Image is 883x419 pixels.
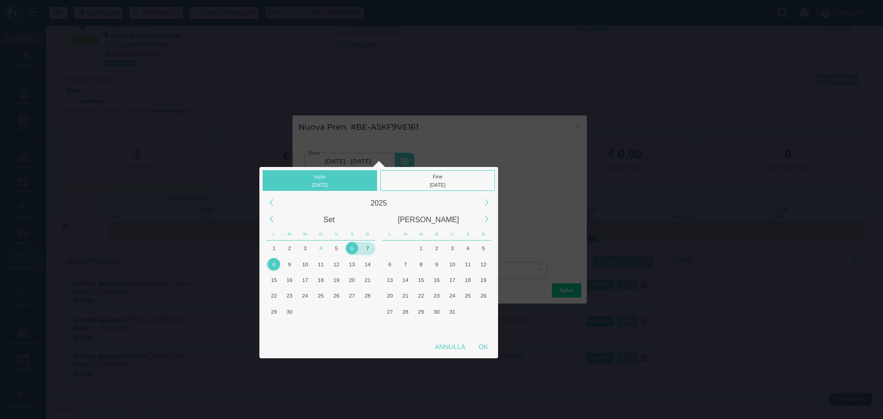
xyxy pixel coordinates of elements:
div: Venerdì [445,228,460,241]
div: 5 [477,242,490,254]
div: Martedì, Settembre 30 [398,241,413,256]
div: Venerdì [329,228,344,241]
div: 18 [462,274,474,286]
div: Martedì, Ottobre 21 [398,288,413,304]
div: Lunedì, Ottobre 27 [382,304,398,319]
div: Martedì, Settembre 2 [282,241,298,256]
div: Domenica, Ottobre 26 [476,288,491,304]
div: Venerdì, Ottobre 17 [444,272,460,287]
div: 25 [315,289,327,302]
div: Ottobre [379,211,478,228]
div: 24 [446,289,459,302]
div: Mercoledì, Ottobre 8 [298,319,313,335]
div: Sabato, Novembre 8 [460,319,476,335]
div: Mercoledì [298,228,313,241]
div: 2 [283,242,296,254]
div: Lunedì, Settembre 29 [266,304,282,319]
div: Lunedì, Settembre 29 [382,241,398,256]
div: Mercoledì, Ottobre 15 [413,272,429,287]
div: [DATE] [265,181,375,189]
div: Domenica, Ottobre 19 [476,272,491,287]
div: Venerdì, Ottobre 24 [444,288,460,304]
div: Sabato, Novembre 1 [460,304,476,319]
div: Giovedì, Settembre 18 [313,272,329,287]
div: Martedì, Ottobre 7 [282,319,298,335]
div: 20 [384,289,396,302]
div: Domenica, Settembre 14 [360,256,375,272]
div: 4 [462,242,474,254]
div: 21 [399,289,412,302]
div: Sabato [460,228,476,241]
div: 19 [330,274,343,286]
div: 28 [361,289,374,302]
div: [DATE] [383,181,493,189]
div: 17 [446,274,459,286]
div: Previous Year [261,193,281,212]
div: Venerdì, Settembre 26 [328,288,344,304]
div: Giovedì, Ottobre 30 [429,304,445,319]
div: Mercoledì, Settembre 17 [298,272,313,287]
div: 13 [346,258,358,270]
div: Next Year [476,193,496,212]
div: Sabato, Ottobre 11 [344,319,360,335]
div: Martedì, Novembre 4 [398,319,413,335]
div: Venerdì, Settembre 5 [328,241,344,256]
div: 10 [446,258,459,270]
div: 29 [268,305,280,318]
div: Martedì, Ottobre 7 [398,256,413,272]
div: 26 [330,289,343,302]
div: Annulla [428,339,472,355]
div: Domenica, Settembre 21 [360,272,375,287]
div: Next Month [476,209,496,229]
div: Venerdì, Ottobre 10 [444,256,460,272]
div: Giovedì, Ottobre 16 [429,272,445,287]
div: Mercoledì, Novembre 5 [413,319,429,335]
div: 19 [477,274,490,286]
div: Domenica, Ottobre 12 [476,256,491,272]
div: Martedì, Settembre 9 [282,256,298,272]
div: Lunedì, Settembre 1 [266,241,282,256]
div: Lunedì, Ottobre 20 [382,288,398,304]
div: 13 [384,274,396,286]
div: Sabato, Settembre 27 [344,288,360,304]
div: 20 [346,274,358,286]
div: Martedì, Ottobre 28 [398,304,413,319]
div: Sabato, Ottobre 25 [460,288,476,304]
div: Mercoledì, Ottobre 8 [413,256,429,272]
div: Venerdì, Ottobre 3 [328,304,344,319]
div: Previous Month [261,209,281,229]
div: Mercoledì, Ottobre 22 [413,288,429,304]
div: Mercoledì [413,228,429,241]
div: Mercoledì, Ottobre 1 [413,241,429,256]
div: 1 [415,242,427,254]
div: 30 [430,305,443,318]
div: Mercoledì, Ottobre 29 [413,304,429,319]
div: OK [472,339,495,355]
div: Venerdì, Settembre 12 [328,256,344,272]
div: Giovedì [429,228,445,241]
div: 8 [415,258,427,270]
div: 12 [330,258,343,270]
div: 31 [446,305,459,318]
div: 27 [346,289,358,302]
div: Lunedì, Ottobre 6 [382,256,398,272]
div: Martedì, Settembre 16 [282,272,298,287]
div: Mercoledì, Settembre 3 [298,241,313,256]
div: 16 [430,274,443,286]
div: Domenica, Ottobre 5 [476,241,491,256]
div: Giovedì, Settembre 25 [313,288,329,304]
div: Giovedì, Novembre 6 [429,319,445,335]
div: Lunedì, Settembre 15 [266,272,282,287]
div: 9 [430,258,443,270]
div: Lunedì, Settembre 22 [266,288,282,304]
div: Domenica, Settembre 28 [360,288,375,304]
div: 22 [415,289,427,302]
div: 17 [299,274,311,286]
div: Martedì, Settembre 30 [282,304,298,319]
div: 24 [299,289,311,302]
div: Martedì, Settembre 23 [282,288,298,304]
div: Mercoledì, Settembre 24 [298,288,313,304]
div: Lunedì [266,228,282,241]
div: 7 [361,242,374,254]
div: 3 [299,242,311,254]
